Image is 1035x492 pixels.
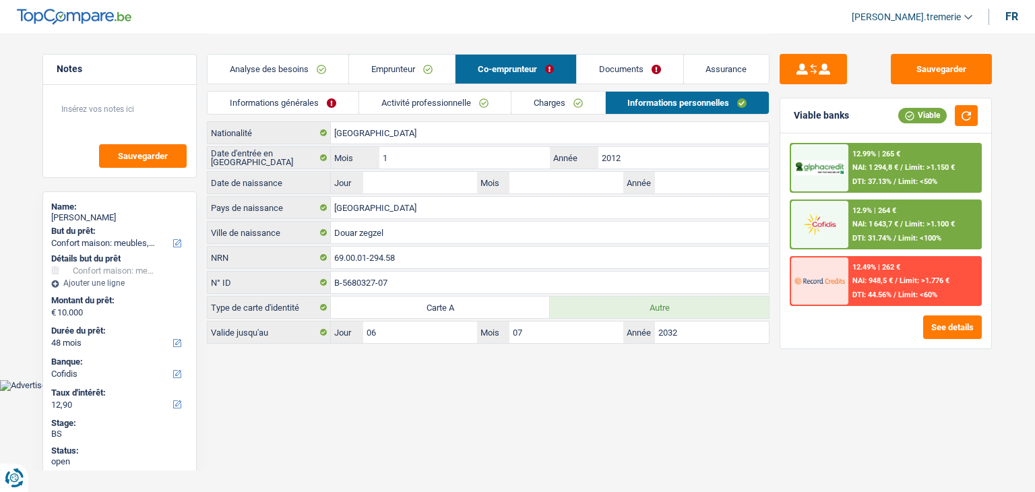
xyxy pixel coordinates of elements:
[51,445,188,456] div: Status:
[208,247,331,268] label: NRN
[898,177,937,186] span: Limit: <50%
[891,54,992,84] button: Sauvegarder
[331,297,550,318] label: Carte A
[51,278,188,288] div: Ajouter une ligne
[509,321,623,343] input: MM
[852,11,961,23] span: [PERSON_NAME].tremerie
[684,55,770,84] a: Assurance
[655,321,769,343] input: AAAA
[331,247,769,268] input: 12.12.12-123.12
[895,276,898,285] span: /
[900,276,949,285] span: Limit: >1.776 €
[208,147,331,168] label: Date d'entrée en [GEOGRAPHIC_DATA]
[655,172,769,193] input: AAAA
[900,163,903,172] span: /
[898,108,947,123] div: Viable
[905,220,955,228] span: Limit: >1.100 €
[623,321,656,343] label: Année
[363,321,477,343] input: JJ
[331,321,363,343] label: Jour
[57,63,183,75] h5: Notes
[51,307,56,318] span: €
[841,6,972,28] a: [PERSON_NAME].tremerie
[1005,10,1018,23] div: fr
[379,147,550,168] input: MM
[51,226,185,237] label: But du prêt:
[794,268,844,293] img: Record Credits
[51,429,188,439] div: BS
[477,321,509,343] label: Mois
[208,92,358,114] a: Informations générales
[852,177,891,186] span: DTI: 37.13%
[51,253,188,264] div: Détails but du prêt
[606,92,770,114] a: Informations personnelles
[363,172,477,193] input: JJ
[118,152,168,160] span: Sauvegarder
[51,388,185,398] label: Taux d'intérêt:
[477,172,509,193] label: Mois
[208,321,331,343] label: Valide jusqu'au
[99,144,187,168] button: Sauvegarder
[331,272,769,293] input: B-1234567-89
[794,212,844,237] img: Cofidis
[852,290,891,299] span: DTI: 44.56%
[905,163,955,172] span: Limit: >1.150 €
[794,160,844,176] img: AlphaCredit
[893,290,896,299] span: /
[331,172,363,193] label: Jour
[598,147,769,168] input: AAAA
[852,263,900,272] div: 12.49% | 262 €
[898,234,941,243] span: Limit: <100%
[331,197,769,218] input: Belgique
[509,172,623,193] input: MM
[577,55,683,84] a: Documents
[852,206,896,215] div: 12.9% | 264 €
[511,92,605,114] a: Charges
[208,222,331,243] label: Ville de naissance
[331,122,769,144] input: Belgique
[51,202,188,212] div: Name:
[208,197,331,218] label: Pays de naissance
[852,234,891,243] span: DTI: 31.74%
[794,110,849,121] div: Viable banks
[898,290,937,299] span: Limit: <60%
[208,122,331,144] label: Nationalité
[923,315,982,339] button: See details
[208,55,348,84] a: Analyse des besoins
[331,147,379,168] label: Mois
[852,163,898,172] span: NAI: 1 294,8 €
[852,150,900,158] div: 12.99% | 265 €
[550,297,769,318] label: Autre
[852,220,898,228] span: NAI: 1 643,7 €
[456,55,576,84] a: Co-emprunteur
[623,172,656,193] label: Année
[550,147,598,168] label: Année
[900,220,903,228] span: /
[51,456,188,467] div: open
[349,55,455,84] a: Emprunteur
[51,212,188,223] div: [PERSON_NAME]
[208,297,331,318] label: Type de carte d'identité
[51,295,185,306] label: Montant du prêt:
[51,418,188,429] div: Stage:
[893,234,896,243] span: /
[208,272,331,293] label: N° ID
[51,357,185,367] label: Banque:
[852,276,893,285] span: NAI: 948,5 €
[208,172,331,193] label: Date de naissance
[359,92,511,114] a: Activité professionnelle
[51,326,185,336] label: Durée du prêt:
[893,177,896,186] span: /
[17,9,131,25] img: TopCompare Logo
